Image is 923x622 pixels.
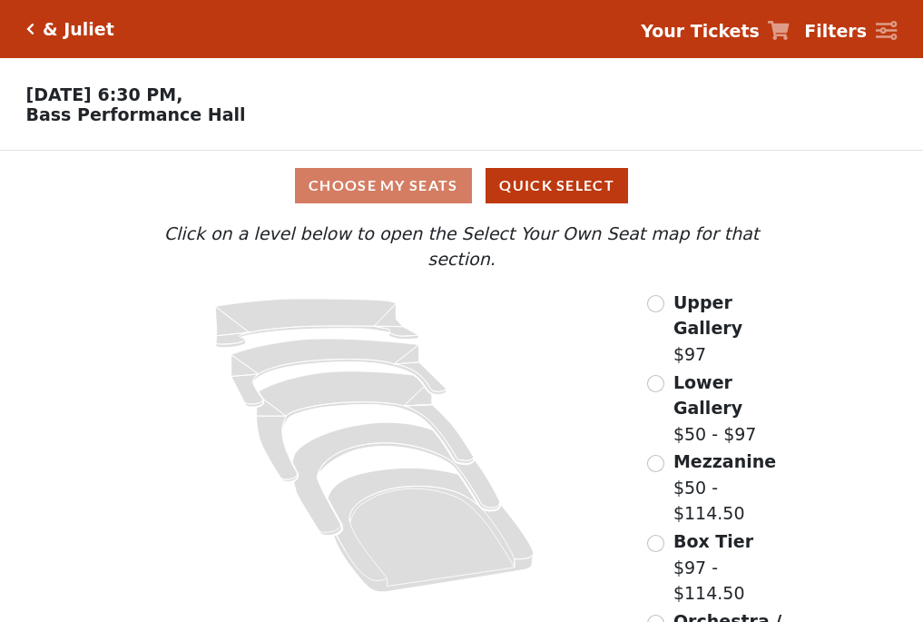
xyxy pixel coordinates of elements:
[673,451,776,471] span: Mezzanine
[804,18,897,44] a: Filters
[128,221,794,272] p: Click on a level below to open the Select Your Own Seat map for that section.
[231,339,447,407] path: Lower Gallery - Seats Available: 70
[673,292,742,339] span: Upper Gallery
[329,468,535,592] path: Orchestra / Parterre Circle - Seats Available: 34
[216,299,419,348] path: Upper Gallery - Seats Available: 313
[673,528,795,607] label: $97 - $114.50
[673,370,795,448] label: $50 - $97
[804,21,867,41] strong: Filters
[673,372,742,419] span: Lower Gallery
[673,449,795,527] label: $50 - $114.50
[641,21,760,41] strong: Your Tickets
[641,18,790,44] a: Your Tickets
[26,23,34,35] a: Click here to go back to filters
[673,290,795,368] label: $97
[673,531,753,551] span: Box Tier
[43,19,114,40] h5: & Juliet
[486,168,628,203] button: Quick Select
